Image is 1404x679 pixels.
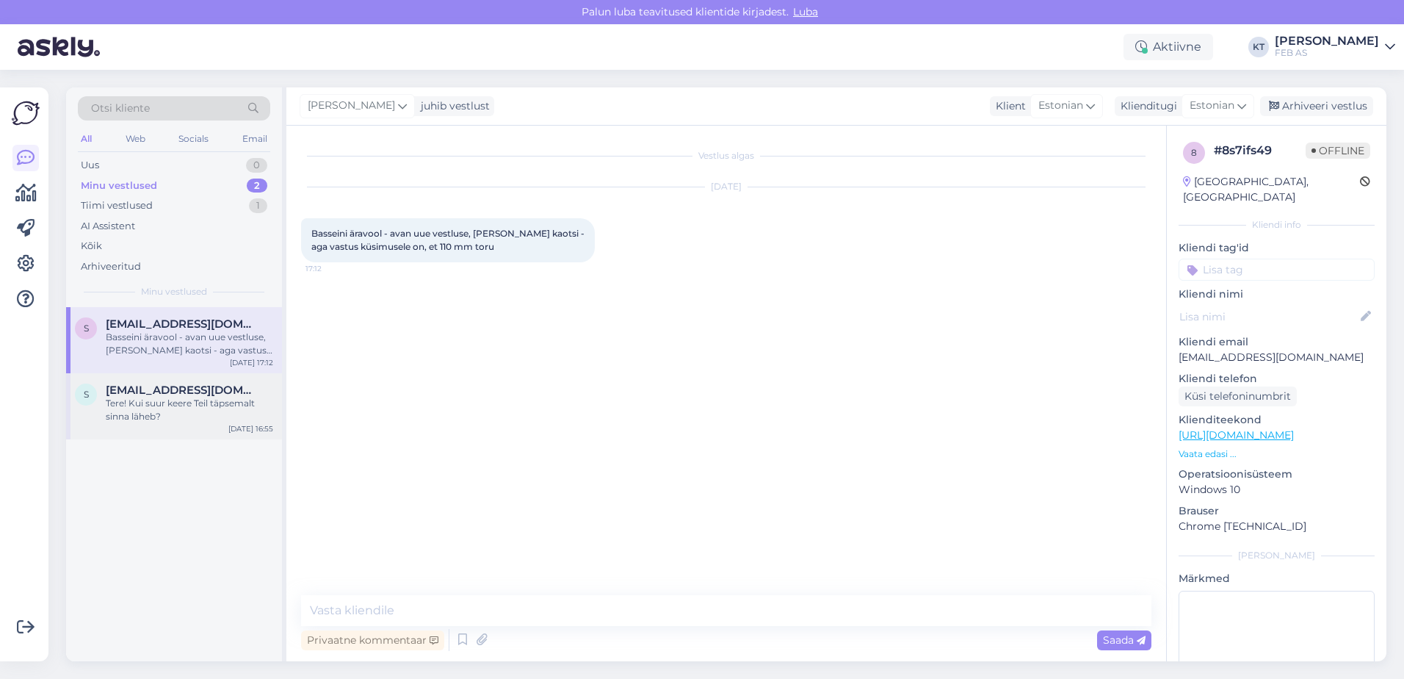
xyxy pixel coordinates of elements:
div: Socials [175,129,211,148]
p: Kliendi nimi [1179,287,1375,302]
div: juhib vestlust [415,98,490,114]
div: Aktiivne [1123,34,1213,60]
div: Basseini äravool - avan uue vestluse, [PERSON_NAME] kaotsi - aga vastus küsimusele on, et 110 mm ... [106,331,273,357]
div: KT [1248,37,1269,57]
span: Basseini äravool - avan uue vestluse, [PERSON_NAME] kaotsi - aga vastus küsimusele on, et 110 mm ... [311,228,587,252]
div: # 8s7ifs49 [1214,142,1306,159]
p: Operatsioonisüsteem [1179,467,1375,482]
p: Windows 10 [1179,482,1375,497]
div: [PERSON_NAME] [1275,35,1379,47]
span: Offline [1306,143,1370,159]
span: Luba [789,5,822,18]
p: Chrome [TECHNICAL_ID] [1179,519,1375,534]
span: Estonian [1038,98,1083,114]
div: Arhiveeritud [81,259,141,274]
div: Vestlus algas [301,149,1151,162]
p: Märkmed [1179,571,1375,586]
span: [PERSON_NAME] [308,98,395,114]
p: Klienditeekond [1179,412,1375,428]
div: Klient [990,98,1026,114]
div: Tere! Kui suur keere Teil täpsemalt sinna läheb? [106,397,273,423]
span: Minu vestlused [141,285,207,298]
div: Klienditugi [1115,98,1177,114]
p: Brauser [1179,503,1375,519]
a: [PERSON_NAME]FEB AS [1275,35,1395,59]
div: 2 [247,179,267,193]
p: Kliendi email [1179,334,1375,350]
div: AI Assistent [81,219,135,234]
div: FEB AS [1275,47,1379,59]
div: [PERSON_NAME] [1179,549,1375,562]
div: Kliendi info [1179,218,1375,231]
a: [URL][DOMAIN_NAME] [1179,428,1294,442]
input: Lisa tag [1179,259,1375,281]
div: Uus [81,158,99,173]
div: Privaatne kommentaar [301,630,444,650]
div: Kõik [81,239,102,254]
div: Arhiveeri vestlus [1260,96,1373,116]
div: [GEOGRAPHIC_DATA], [GEOGRAPHIC_DATA] [1183,174,1360,205]
img: Askly Logo [12,99,40,127]
p: Kliendi telefon [1179,371,1375,387]
div: [DATE] [301,180,1151,193]
div: Web [123,129,148,148]
p: Vaata edasi ... [1179,448,1375,461]
div: Tiimi vestlused [81,198,153,213]
span: saade@saade.ee [106,317,258,331]
span: 8 [1191,147,1197,158]
span: Saade@saade.ee [106,384,258,397]
div: [DATE] 16:55 [228,423,273,434]
div: Minu vestlused [81,179,157,193]
div: 0 [246,158,267,173]
input: Lisa nimi [1179,309,1358,325]
div: Küsi telefoninumbrit [1179,387,1297,406]
span: 17:12 [305,263,361,274]
div: [DATE] 17:12 [230,357,273,368]
div: 1 [249,198,267,213]
span: S [84,389,89,400]
span: Saada [1103,633,1146,647]
p: [EMAIL_ADDRESS][DOMAIN_NAME] [1179,350,1375,365]
span: Estonian [1190,98,1234,114]
p: Kliendi tag'id [1179,240,1375,256]
span: s [84,323,89,334]
div: All [78,129,95,148]
div: Email [239,129,270,148]
span: Otsi kliente [91,101,150,116]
